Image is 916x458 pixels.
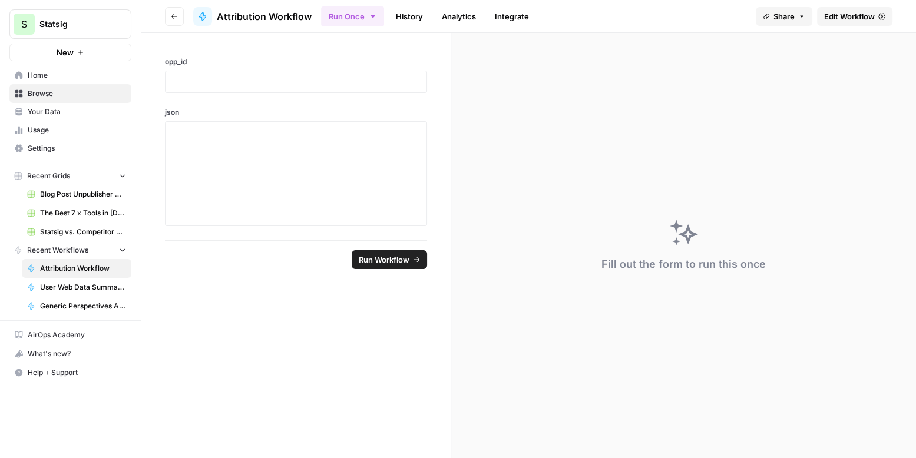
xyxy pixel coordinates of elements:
[9,66,131,85] a: Home
[9,9,131,39] button: Workspace: Statsig
[22,204,131,223] a: The Best 7 x Tools in [DATE] Grid
[9,363,131,382] button: Help + Support
[9,167,131,185] button: Recent Grids
[9,102,131,121] a: Your Data
[9,139,131,158] a: Settings
[40,301,126,311] span: Generic Perspectives Article Updater
[40,282,126,293] span: User Web Data Summarization
[321,6,384,26] button: Run Once
[10,345,131,363] div: What's new?
[9,44,131,61] button: New
[28,107,126,117] span: Your Data
[165,57,427,67] label: opp_id
[40,227,126,237] span: Statsig vs. Competitor v2 Grid
[773,11,795,22] span: Share
[27,171,70,181] span: Recent Grids
[28,70,126,81] span: Home
[28,88,126,99] span: Browse
[165,107,427,118] label: json
[9,326,131,344] a: AirOps Academy
[756,7,812,26] button: Share
[28,367,126,378] span: Help + Support
[9,84,131,103] a: Browse
[40,189,126,200] span: Blog Post Unpublisher Grid (master)
[57,47,74,58] span: New
[21,17,27,31] span: S
[9,241,131,259] button: Recent Workflows
[28,125,126,135] span: Usage
[22,259,131,278] a: Attribution Workflow
[28,143,126,154] span: Settings
[22,223,131,241] a: Statsig vs. Competitor v2 Grid
[22,185,131,204] a: Blog Post Unpublisher Grid (master)
[9,344,131,363] button: What's new?
[40,208,126,218] span: The Best 7 x Tools in [DATE] Grid
[39,18,111,30] span: Statsig
[217,9,312,24] span: Attribution Workflow
[824,11,875,22] span: Edit Workflow
[40,263,126,274] span: Attribution Workflow
[352,250,427,269] button: Run Workflow
[9,121,131,140] a: Usage
[435,7,483,26] a: Analytics
[27,245,88,255] span: Recent Workflows
[488,7,536,26] a: Integrate
[22,297,131,316] a: Generic Perspectives Article Updater
[28,330,126,340] span: AirOps Academy
[193,7,312,26] a: Attribution Workflow
[22,278,131,297] a: User Web Data Summarization
[601,256,766,273] div: Fill out the form to run this once
[817,7,892,26] a: Edit Workflow
[389,7,430,26] a: History
[359,254,409,265] span: Run Workflow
